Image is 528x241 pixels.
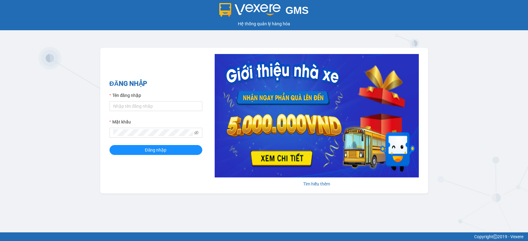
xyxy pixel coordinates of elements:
span: copyright [493,235,497,239]
span: eye-invisible [194,131,199,135]
div: Hệ thống quản lý hàng hóa [2,20,526,27]
img: logo 2 [219,3,281,17]
a: GMS [219,9,309,14]
label: Mật khẩu [109,118,131,125]
input: Mật khẩu [113,129,193,136]
h2: ĐĂNG NHẬP [109,79,202,89]
label: Tên đăng nhập [109,92,141,99]
div: Tìm hiểu thêm [215,181,419,187]
button: Đăng nhập [109,145,202,155]
img: banner-0 [215,54,419,177]
div: Copyright 2019 - Vexere [5,233,523,240]
input: Tên đăng nhập [109,101,202,111]
span: GMS [285,5,309,16]
span: Đăng nhập [145,147,167,153]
